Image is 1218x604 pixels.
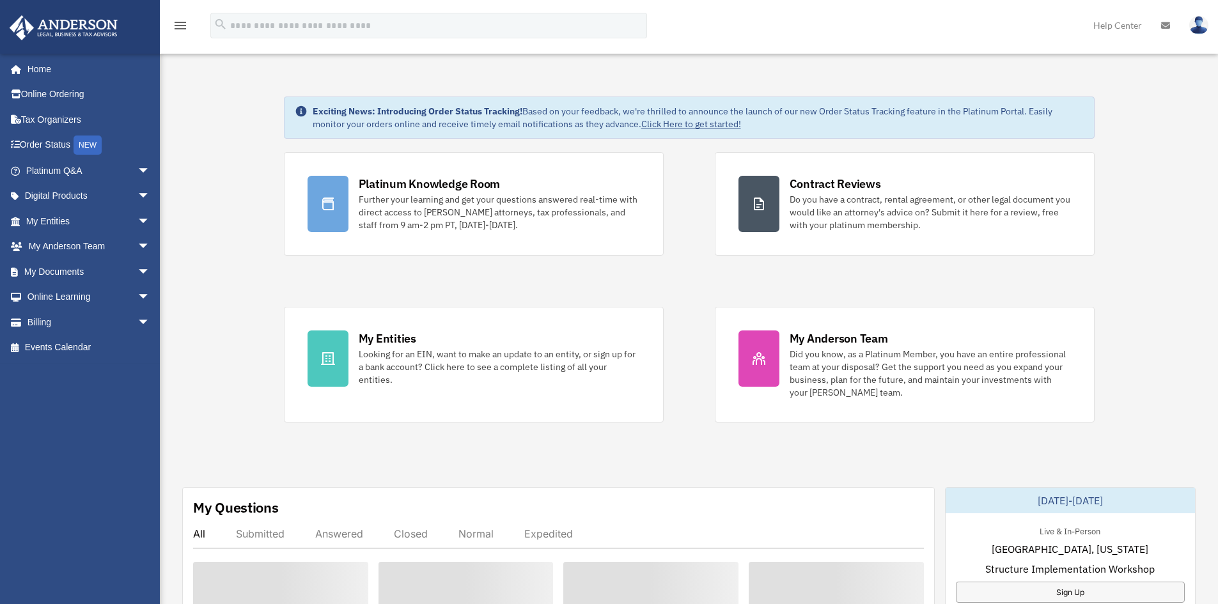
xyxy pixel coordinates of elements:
[313,105,522,117] strong: Exciting News: Introducing Order Status Tracking!
[715,152,1095,256] a: Contract Reviews Do you have a contract, rental agreement, or other legal document you would like...
[137,183,163,210] span: arrow_drop_down
[6,15,121,40] img: Anderson Advisors Platinum Portal
[137,309,163,336] span: arrow_drop_down
[284,152,664,256] a: Platinum Knowledge Room Further your learning and get your questions answered real-time with dire...
[9,183,169,209] a: Digital Productsarrow_drop_down
[985,561,1155,577] span: Structure Implementation Workshop
[956,582,1185,603] a: Sign Up
[790,330,888,346] div: My Anderson Team
[137,208,163,235] span: arrow_drop_down
[137,259,163,285] span: arrow_drop_down
[9,284,169,310] a: Online Learningarrow_drop_down
[359,176,501,192] div: Platinum Knowledge Room
[9,309,169,335] a: Billingarrow_drop_down
[9,82,169,107] a: Online Ordering
[284,307,664,422] a: My Entities Looking for an EIN, want to make an update to an entity, or sign up for a bank accoun...
[9,132,169,159] a: Order StatusNEW
[214,17,228,31] i: search
[9,158,169,183] a: Platinum Q&Aarrow_drop_down
[9,107,169,132] a: Tax Organizers
[1189,16,1208,35] img: User Pic
[193,498,279,517] div: My Questions
[946,488,1195,513] div: [DATE]-[DATE]
[790,176,881,192] div: Contract Reviews
[313,105,1084,130] div: Based on your feedback, we're thrilled to announce the launch of our new Order Status Tracking fe...
[9,234,169,259] a: My Anderson Teamarrow_drop_down
[524,527,573,540] div: Expedited
[193,527,205,540] div: All
[359,193,640,231] div: Further your learning and get your questions answered real-time with direct access to [PERSON_NAM...
[790,193,1071,231] div: Do you have a contract, rental agreement, or other legal document you would like an attorney's ad...
[715,307,1095,422] a: My Anderson Team Did you know, as a Platinum Member, you have an entire professional team at your...
[394,527,428,540] div: Closed
[9,56,163,82] a: Home
[641,118,741,130] a: Click Here to get started!
[173,18,188,33] i: menu
[790,348,1071,399] div: Did you know, as a Platinum Member, you have an entire professional team at your disposal? Get th...
[458,527,494,540] div: Normal
[315,527,363,540] div: Answered
[992,541,1148,557] span: [GEOGRAPHIC_DATA], [US_STATE]
[9,208,169,234] a: My Entitiesarrow_drop_down
[137,158,163,184] span: arrow_drop_down
[359,330,416,346] div: My Entities
[359,348,640,386] div: Looking for an EIN, want to make an update to an entity, or sign up for a bank account? Click her...
[137,284,163,311] span: arrow_drop_down
[137,234,163,260] span: arrow_drop_down
[9,259,169,284] a: My Documentsarrow_drop_down
[173,22,188,33] a: menu
[9,335,169,360] a: Events Calendar
[74,136,102,155] div: NEW
[1029,523,1111,537] div: Live & In-Person
[236,527,285,540] div: Submitted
